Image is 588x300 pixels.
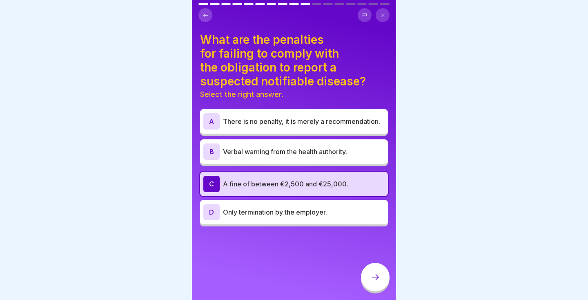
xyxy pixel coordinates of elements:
[223,207,385,217] p: Only termination by the employer.
[203,204,220,220] div: D
[203,143,220,160] div: B
[200,90,388,99] p: Select the right answer.
[223,147,385,157] p: Verbal warning from the health authority.
[203,113,220,130] div: A
[223,116,385,126] p: There is no penalty, it is merely a recommendation.
[223,179,385,189] p: A fine of between €2,500 and €25,000.
[200,33,388,88] h4: What are the penalties for failing to comply with the obligation to report a suspected notifiable...
[203,176,220,192] div: C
